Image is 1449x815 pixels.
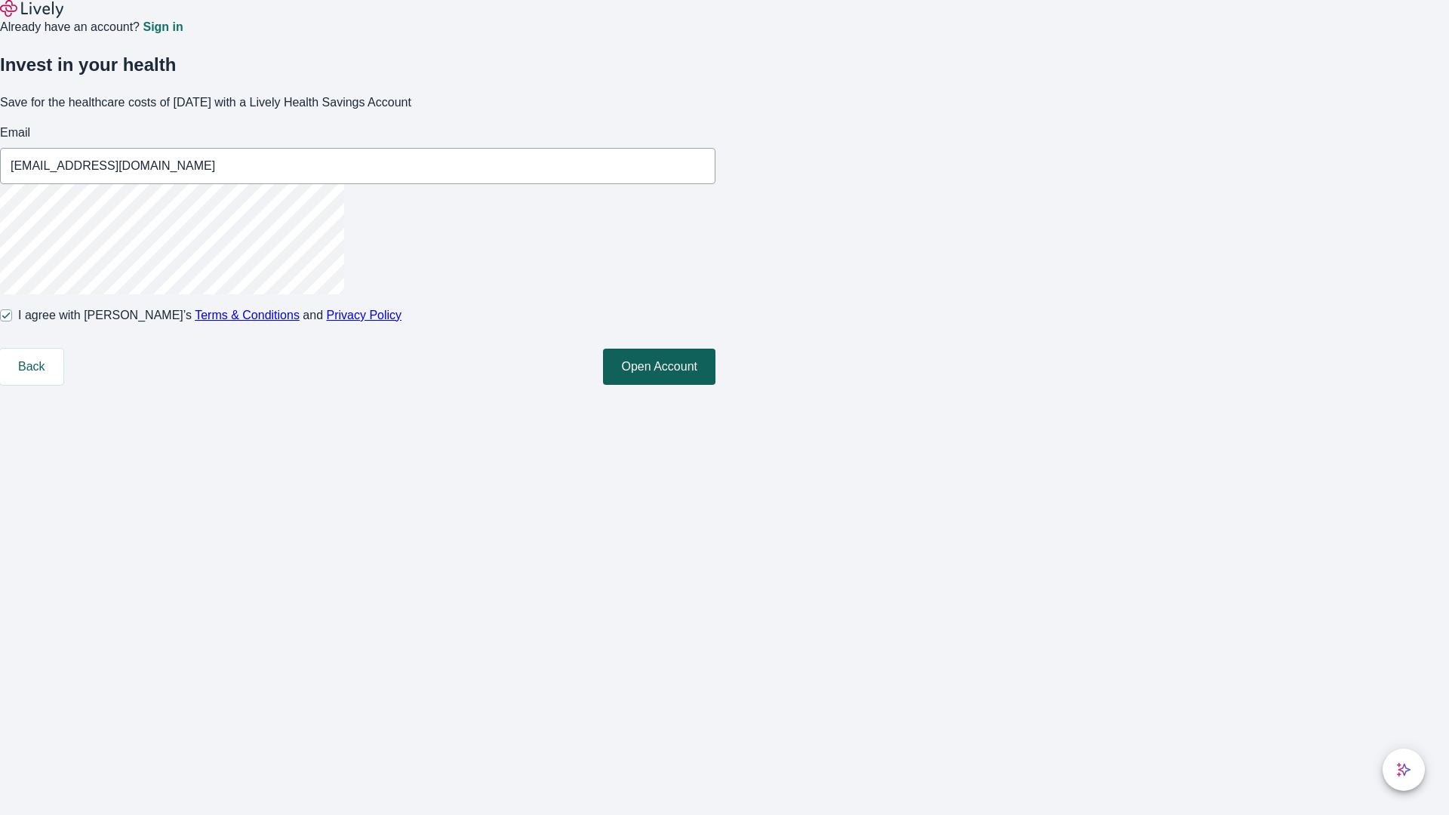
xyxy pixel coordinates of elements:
svg: Lively AI Assistant [1396,762,1411,777]
button: chat [1383,749,1425,791]
button: Open Account [603,349,715,385]
a: Sign in [143,21,183,33]
a: Privacy Policy [327,309,402,321]
a: Terms & Conditions [195,309,300,321]
span: I agree with [PERSON_NAME]’s and [18,306,401,324]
